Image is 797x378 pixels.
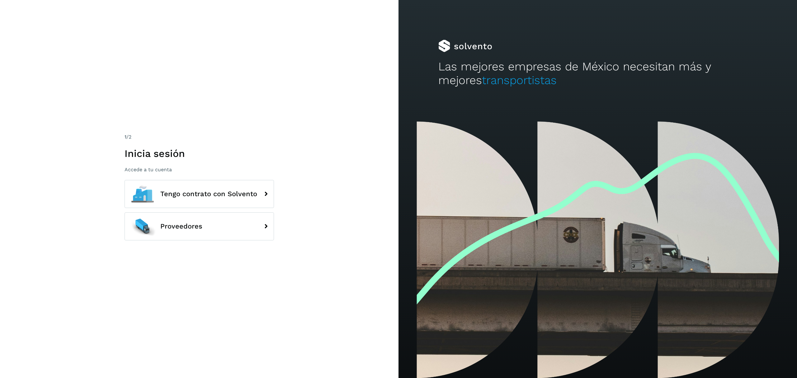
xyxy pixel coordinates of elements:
span: Proveedores [160,223,202,230]
h1: Inicia sesión [125,148,274,159]
button: Proveedores [125,212,274,240]
span: 1 [125,134,126,140]
span: transportistas [482,73,557,87]
h2: Las mejores empresas de México necesitan más y mejores [438,60,757,87]
button: Tengo contrato con Solvento [125,180,274,208]
span: Tengo contrato con Solvento [160,190,257,198]
p: Accede a tu cuenta [125,167,274,172]
div: /2 [125,133,274,141]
